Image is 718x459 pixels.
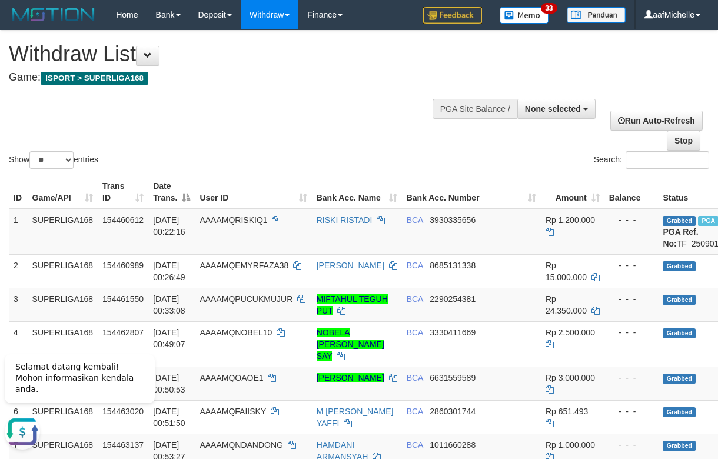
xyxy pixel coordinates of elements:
[546,294,587,315] span: Rp 24.350.000
[200,294,292,304] span: AAAAMQPUCUKMUJUR
[102,261,144,270] span: 154460989
[663,407,696,417] span: Grabbed
[546,328,595,337] span: Rp 2.500.000
[200,407,266,416] span: AAAAMQFAIISKY
[200,373,263,382] span: AAAAMQOAOE1
[148,175,195,209] th: Date Trans.: activate to sort column descending
[41,72,148,85] span: ISPORT > SUPERLIGA168
[541,3,557,14] span: 33
[15,18,134,50] span: Selamat datang kembali! Mohon informasikan kendala anda.
[433,99,517,119] div: PGA Site Balance /
[28,209,98,255] td: SUPERLIGA168
[609,405,654,417] div: - - -
[663,441,696,451] span: Grabbed
[9,6,98,24] img: MOTION_logo.png
[609,293,654,305] div: - - -
[594,151,709,169] label: Search:
[430,215,476,225] span: Copy 3930335656 to clipboard
[663,216,696,226] span: Grabbed
[430,373,476,382] span: Copy 6631559589 to clipboard
[546,215,595,225] span: Rp 1.200.000
[430,440,476,450] span: Copy 1011660288 to clipboard
[609,260,654,271] div: - - -
[98,175,148,209] th: Trans ID: activate to sort column ascending
[200,261,288,270] span: AAAAMQEMYRFAZA38
[517,99,596,119] button: None selected
[546,440,595,450] span: Rp 1.000.000
[667,131,700,151] a: Stop
[609,372,654,384] div: - - -
[525,104,581,114] span: None selected
[604,175,659,209] th: Balance
[663,261,696,271] span: Grabbed
[29,151,74,169] select: Showentries
[407,261,423,270] span: BCA
[102,328,144,337] span: 154462807
[626,151,709,169] input: Search:
[546,373,595,382] span: Rp 3.000.000
[609,214,654,226] div: - - -
[317,261,384,270] a: [PERSON_NAME]
[153,407,185,428] span: [DATE] 00:51:50
[153,294,185,315] span: [DATE] 00:33:08
[28,175,98,209] th: Game/API: activate to sort column ascending
[153,215,185,237] span: [DATE] 00:22:16
[546,407,588,416] span: Rp 651.493
[567,7,626,23] img: panduan.png
[9,288,28,321] td: 3
[663,374,696,384] span: Grabbed
[9,72,467,84] h4: Game:
[28,254,98,288] td: SUPERLIGA168
[153,328,185,349] span: [DATE] 00:49:07
[153,373,185,394] span: [DATE] 00:50:53
[200,440,283,450] span: AAAAMQNDANDONG
[609,439,654,451] div: - - -
[195,175,311,209] th: User ID: activate to sort column ascending
[610,111,703,131] a: Run Auto-Refresh
[430,328,476,337] span: Copy 3330411669 to clipboard
[407,294,423,304] span: BCA
[407,215,423,225] span: BCA
[28,288,98,321] td: SUPERLIGA168
[9,151,98,169] label: Show entries
[9,175,28,209] th: ID
[317,215,373,225] a: RISKI RISTADI
[541,175,604,209] th: Amount: activate to sort column ascending
[546,261,587,282] span: Rp 15.000.000
[317,373,384,382] a: [PERSON_NAME]
[9,321,28,367] td: 4
[407,407,423,416] span: BCA
[663,295,696,305] span: Grabbed
[663,328,696,338] span: Grabbed
[317,407,394,428] a: M [PERSON_NAME] YAFFI
[317,328,384,361] a: NOBELA [PERSON_NAME] SAY
[9,254,28,288] td: 2
[663,227,698,248] b: PGA Ref. No:
[430,261,476,270] span: Copy 8685131338 to clipboard
[407,373,423,382] span: BCA
[407,440,423,450] span: BCA
[200,328,272,337] span: AAAAMQNOBEL10
[5,71,40,106] button: Open LiveChat chat widget
[28,321,98,367] td: SUPERLIGA168
[430,407,476,416] span: Copy 2860301744 to clipboard
[9,42,467,66] h1: Withdraw List
[102,294,144,304] span: 154461550
[200,215,267,225] span: AAAAMQRISKIQ1
[312,175,402,209] th: Bank Acc. Name: activate to sort column ascending
[609,327,654,338] div: - - -
[500,7,549,24] img: Button%20Memo.svg
[430,294,476,304] span: Copy 2290254381 to clipboard
[9,209,28,255] td: 1
[102,215,144,225] span: 154460612
[407,328,423,337] span: BCA
[317,294,388,315] a: MIFTAHUL TEGUH PUT
[423,7,482,24] img: Feedback.jpg
[402,175,541,209] th: Bank Acc. Number: activate to sort column ascending
[153,261,185,282] span: [DATE] 00:26:49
